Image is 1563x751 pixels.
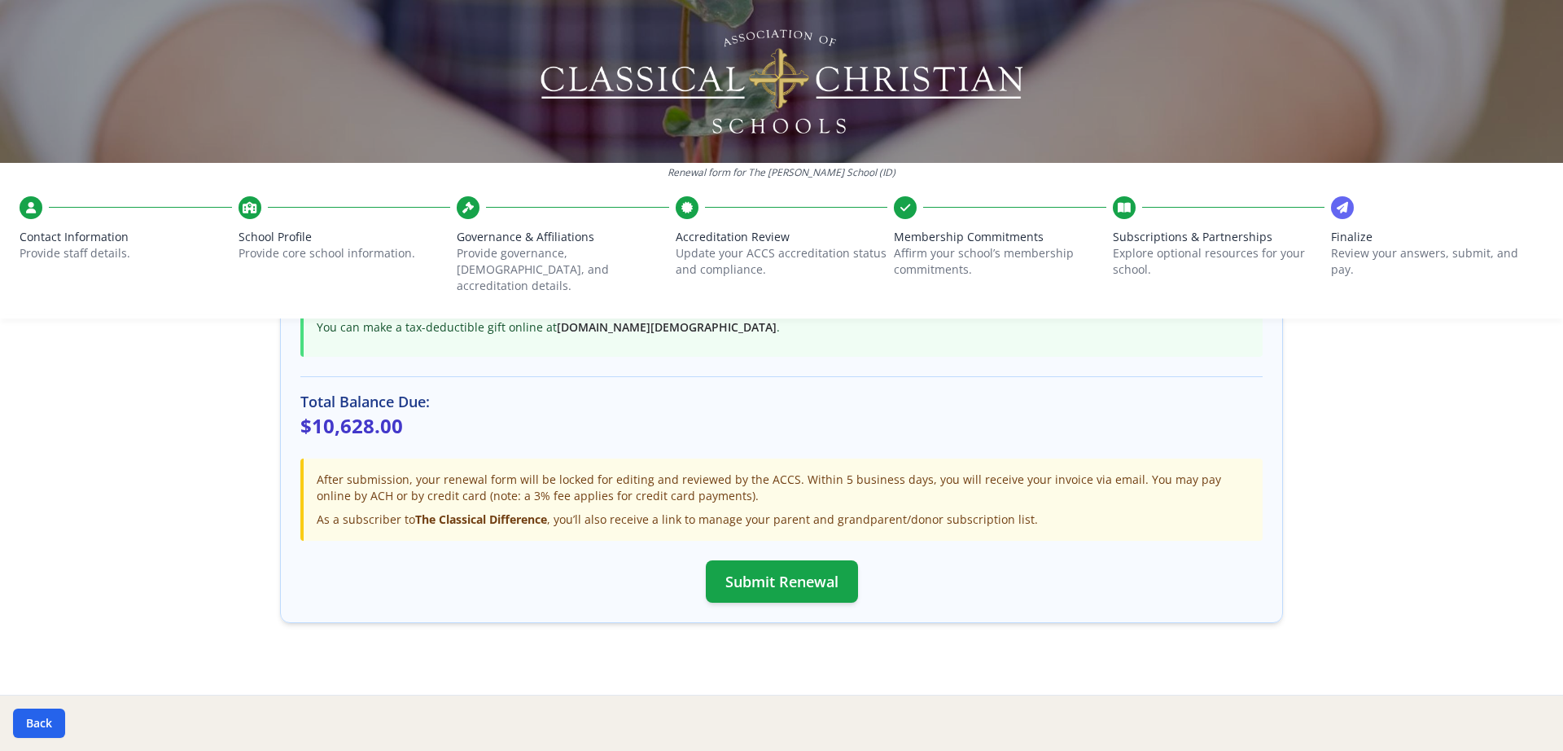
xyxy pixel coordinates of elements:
p: Explore optional resources for your school. [1113,245,1325,278]
span: Membership Commitments [894,229,1106,245]
p: After submission, your renewal form will be locked for editing and reviewed by the ACCS. Within 5... [317,472,1250,504]
a: [DOMAIN_NAME][DEMOGRAPHIC_DATA] [557,319,777,335]
p: Review your answers, submit, and pay. [1331,245,1543,278]
p: Provide staff details. [20,245,232,261]
img: Logo [538,24,1026,138]
button: Back [13,709,65,738]
button: Submit Renewal [706,560,858,603]
p: Provide core school information. [239,245,451,261]
span: Accreditation Review [676,229,888,245]
p: Provide governance, [DEMOGRAPHIC_DATA], and accreditation details. [457,245,669,294]
span: Governance & Affiliations [457,229,669,245]
span: Subscriptions & Partnerships [1113,229,1325,245]
p: Affirm your school’s membership commitments. [894,245,1106,278]
span: School Profile [239,229,451,245]
h3: Total Balance Due: [300,390,1263,413]
p: $10,628.00 [300,413,1263,439]
span: Finalize [1331,229,1543,245]
span: Contact Information [20,229,232,245]
div: As a subscriber to , you’ll also receive a link to manage your parent and grandparent/donor subsc... [317,512,1250,528]
p: Update your ACCS accreditation status and compliance. [676,245,888,278]
strong: The Classical Difference [415,512,547,527]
